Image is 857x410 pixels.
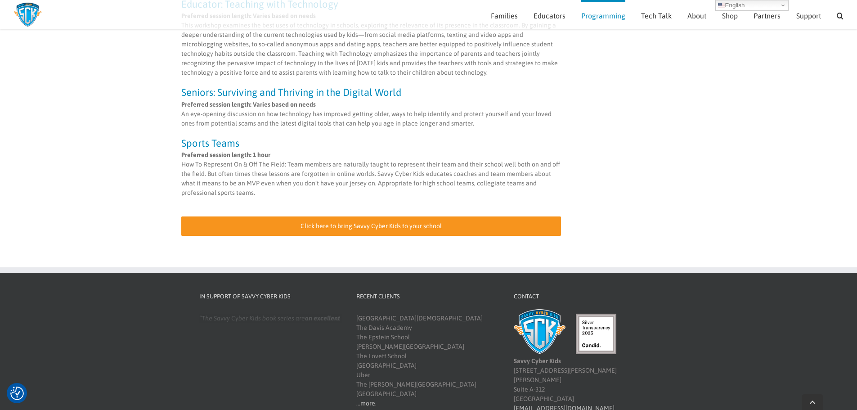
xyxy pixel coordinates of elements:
[181,101,316,108] strong: Preferred session length: Varies based on needs
[181,100,561,128] p: An eye-opening discussion on how technology has improved getting older, ways to help identify and...
[301,222,442,230] span: Click here to bring Savvy Cyber Kids to your school
[181,216,561,236] a: Click here to bring Savvy Cyber Kids to your school
[356,292,499,301] h4: Recent Clients
[181,151,270,158] strong: Preferred session length: 1 hour
[534,12,565,19] span: Educators
[641,12,672,19] span: Tech Talk
[181,138,561,148] h3: Sports Teams
[514,309,565,354] img: Savvy Cyber Kids
[581,12,625,19] span: Programming
[514,357,561,365] b: Savvy Cyber Kids
[356,314,499,408] div: [GEOGRAPHIC_DATA][DEMOGRAPHIC_DATA] The Davis Academy The Epstein School [PERSON_NAME][GEOGRAPHIC...
[181,87,561,97] h3: Seniors: Surviving and Thriving in the Digital World
[722,12,738,19] span: Shop
[13,2,42,27] img: Savvy Cyber Kids Logo
[10,387,24,400] img: Revisit consent button
[514,292,657,301] h4: Contact
[754,12,781,19] span: Partners
[199,292,342,301] h4: In Support of Savvy Cyber Kids
[181,11,561,77] p: This workshop examines the best uses of technology in schools, exploring the relevance of its pre...
[796,12,821,19] span: Support
[199,314,342,361] blockquote: The Savvy Cyber Kids book series are with their kids about protecting their identities online. We...
[360,400,375,407] a: more
[718,2,725,9] img: en
[491,12,518,19] span: Families
[181,150,561,198] p: How To Represent On & Off The Field: Team members are naturally taught to represent their team an...
[576,314,616,354] img: candid-seal-silver-2025.svg
[687,12,706,19] span: About
[10,387,24,400] button: Consent Preferences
